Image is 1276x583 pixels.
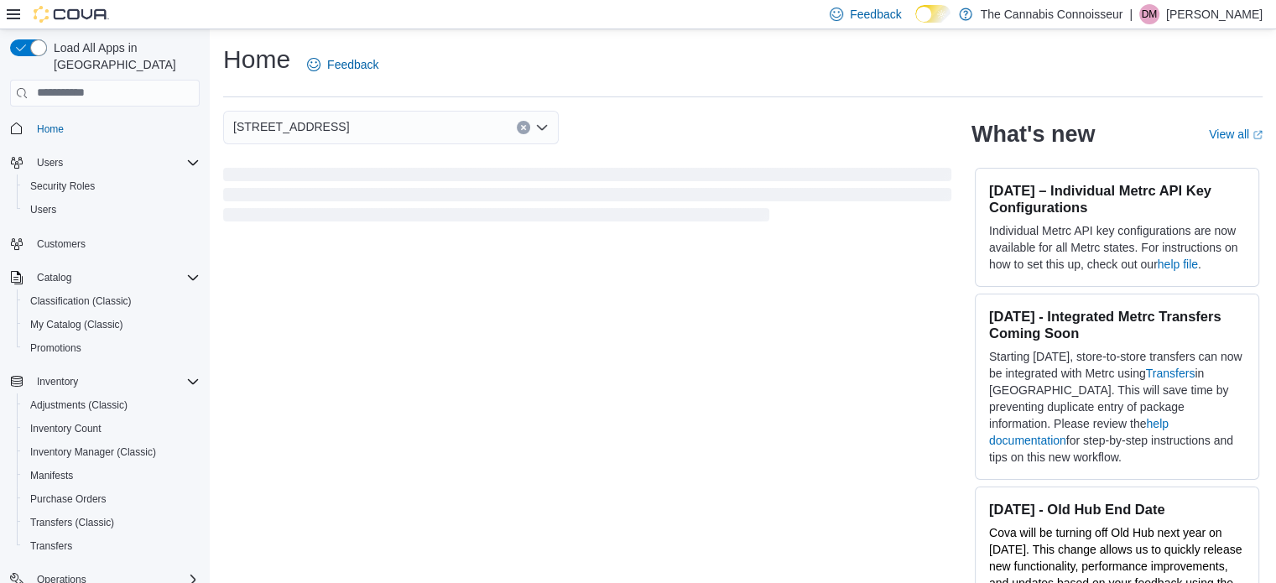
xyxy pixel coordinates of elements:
button: Transfers [17,534,206,558]
button: Inventory [30,372,85,392]
span: My Catalog (Classic) [30,318,123,331]
a: Purchase Orders [23,489,113,509]
span: Purchase Orders [30,492,107,506]
a: Inventory Count [23,419,108,439]
span: Catalog [37,271,71,284]
span: Security Roles [30,180,95,193]
span: My Catalog (Classic) [23,315,200,335]
h1: Home [223,43,290,76]
a: Customers [30,234,92,254]
a: View allExternal link [1209,128,1263,141]
span: Feedback [327,56,378,73]
div: Duane Markle [1139,4,1159,24]
span: Transfers (Classic) [23,513,200,533]
span: Inventory Manager (Classic) [30,445,156,459]
h3: [DATE] - Old Hub End Date [989,501,1245,518]
button: Promotions [17,336,206,360]
button: Clear input [517,121,530,134]
span: Feedback [850,6,901,23]
a: Transfers [1146,367,1195,380]
span: [STREET_ADDRESS] [233,117,349,137]
button: Purchase Orders [17,487,206,511]
h2: What's new [971,121,1095,148]
span: Users [23,200,200,220]
a: Manifests [23,466,80,486]
span: Customers [30,233,200,254]
span: Users [30,153,200,173]
a: help documentation [989,417,1169,447]
p: Starting [DATE], store-to-store transfers can now be integrated with Metrc using in [GEOGRAPHIC_D... [989,348,1245,466]
a: Classification (Classic) [23,291,138,311]
span: DM [1142,4,1158,24]
span: Customers [37,237,86,251]
span: Home [30,118,200,139]
p: The Cannabis Connoisseur [981,4,1123,24]
span: Transfers [30,539,72,553]
button: Transfers (Classic) [17,511,206,534]
span: Load All Apps in [GEOGRAPHIC_DATA] [47,39,200,73]
a: Transfers (Classic) [23,513,121,533]
a: Security Roles [23,176,102,196]
span: Manifests [23,466,200,486]
span: Adjustments (Classic) [30,398,128,412]
button: Users [3,151,206,174]
span: Transfers [23,536,200,556]
a: Adjustments (Classic) [23,395,134,415]
button: Users [17,198,206,221]
span: Classification (Classic) [23,291,200,311]
button: Security Roles [17,174,206,198]
button: Manifests [17,464,206,487]
button: Inventory Manager (Classic) [17,440,206,464]
a: Users [23,200,63,220]
span: Inventory [30,372,200,392]
p: | [1129,4,1133,24]
span: Inventory Manager (Classic) [23,442,200,462]
span: Home [37,122,64,136]
a: Feedback [300,48,385,81]
span: Inventory [37,375,78,388]
a: help file [1158,258,1198,271]
button: Inventory Count [17,417,206,440]
button: Inventory [3,370,206,393]
button: Catalog [3,266,206,289]
span: Classification (Classic) [30,294,132,308]
span: Users [30,203,56,216]
a: Transfers [23,536,79,556]
span: Users [37,156,63,169]
input: Dark Mode [915,5,950,23]
span: Promotions [23,338,200,358]
svg: External link [1253,130,1263,140]
span: Manifests [30,469,73,482]
p: [PERSON_NAME] [1166,4,1263,24]
span: Adjustments (Classic) [23,395,200,415]
h3: [DATE] – Individual Metrc API Key Configurations [989,182,1245,216]
button: Users [30,153,70,173]
a: Home [30,119,70,139]
span: Security Roles [23,176,200,196]
button: Catalog [30,268,78,288]
button: Adjustments (Classic) [17,393,206,417]
button: Home [3,117,206,141]
span: Inventory Count [23,419,200,439]
span: Loading [223,171,951,225]
span: Transfers (Classic) [30,516,114,529]
span: Purchase Orders [23,489,200,509]
button: Customers [3,232,206,256]
button: Open list of options [535,121,549,134]
p: Individual Metrc API key configurations are now available for all Metrc states. For instructions ... [989,222,1245,273]
a: My Catalog (Classic) [23,315,130,335]
img: Cova [34,6,109,23]
span: Promotions [30,341,81,355]
a: Promotions [23,338,88,358]
button: Classification (Classic) [17,289,206,313]
span: Catalog [30,268,200,288]
button: My Catalog (Classic) [17,313,206,336]
span: Inventory Count [30,422,102,435]
a: Inventory Manager (Classic) [23,442,163,462]
h3: [DATE] - Integrated Metrc Transfers Coming Soon [989,308,1245,341]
